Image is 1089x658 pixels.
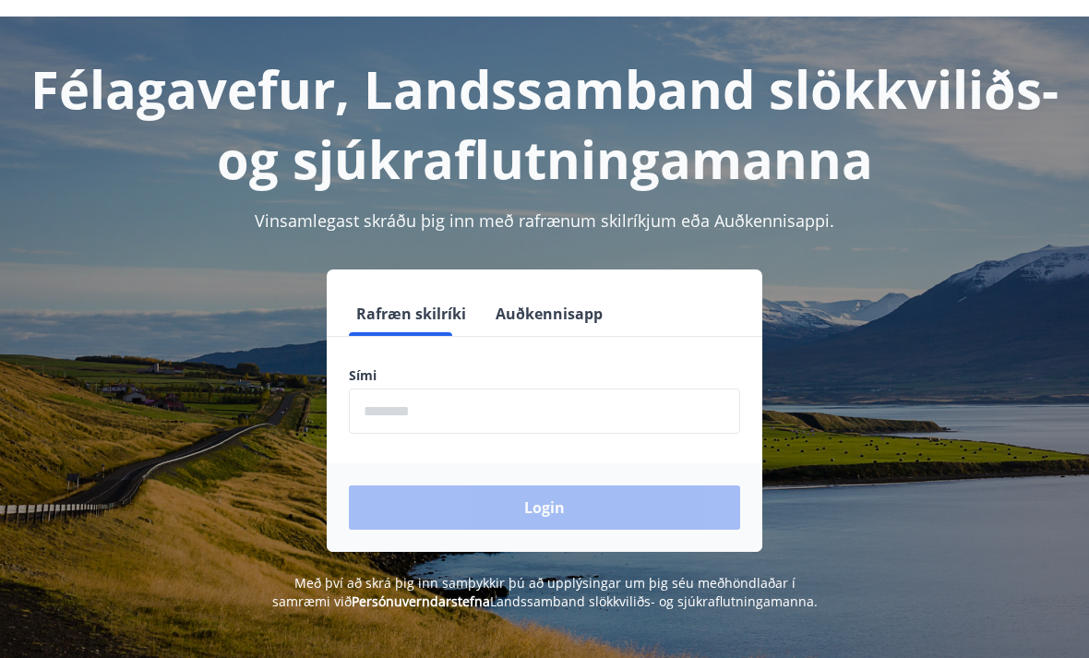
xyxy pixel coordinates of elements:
label: Sími [349,366,740,385]
span: Með því að skrá þig inn samþykkir þú að upplýsingar um þig séu meðhöndlaðar í samræmi við Landssa... [272,574,818,610]
h1: Félagavefur, Landssamband slökkviliðs- og sjúkraflutningamanna [22,54,1067,194]
button: Auðkennisapp [488,292,610,336]
span: Vinsamlegast skráðu þig inn með rafrænum skilríkjum eða Auðkennisappi. [255,209,834,232]
a: Persónuverndarstefna [352,592,490,610]
button: Rafræn skilríki [349,292,473,336]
